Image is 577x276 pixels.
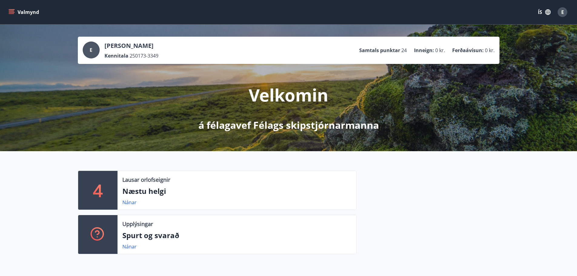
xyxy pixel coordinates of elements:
[555,5,570,19] button: E
[122,230,351,241] p: Spurt og svarað
[90,47,92,53] span: E
[122,176,170,184] p: Lausar orlofseignir
[130,52,158,59] span: 250173-3349
[122,186,351,196] p: Næstu helgi
[435,47,445,54] span: 0 kr.
[561,9,564,15] span: E
[249,83,328,106] p: Velkomin
[104,42,158,50] p: [PERSON_NAME]
[485,47,495,54] span: 0 kr.
[414,47,434,54] p: Inneign :
[104,52,128,59] p: Kennitala
[93,179,103,202] p: 4
[122,199,137,206] a: Nánar
[7,7,41,18] button: menu
[452,47,484,54] p: Ferðaávísun :
[198,118,379,132] p: á félagavef Félags skipstjórnarmanna
[401,47,407,54] span: 24
[535,7,554,18] button: ÍS
[122,220,153,228] p: Upplýsingar
[359,47,400,54] p: Samtals punktar
[122,243,137,250] a: Nánar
